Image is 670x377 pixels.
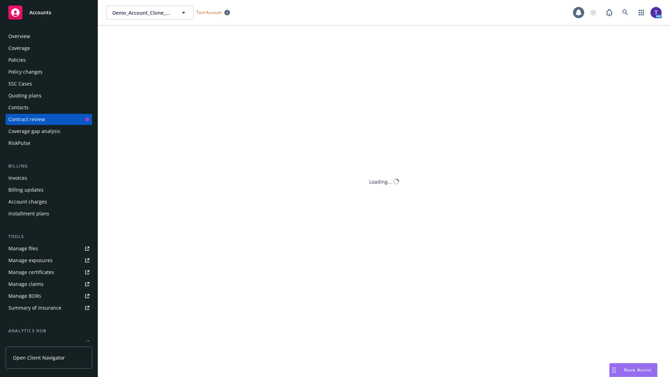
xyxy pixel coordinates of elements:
div: Contract review [8,114,45,125]
a: Summary of insurance [6,302,92,313]
a: Manage claims [6,279,92,290]
a: Manage files [6,243,92,254]
a: Policies [6,54,92,66]
a: Manage BORs [6,290,92,302]
div: Invoices [8,172,27,184]
div: Summary of insurance [8,302,61,313]
span: Open Client Navigator [13,354,65,361]
a: Manage exposures [6,255,92,266]
div: Drag to move [610,363,618,377]
div: Installment plans [8,208,49,219]
a: RiskPulse [6,138,92,149]
div: SSC Cases [8,78,32,89]
button: Demo_Account_Clone_QA_CR_Tests_Prospect [106,6,194,20]
div: Overview [8,31,30,42]
div: Manage certificates [8,267,54,278]
a: Accounts [6,3,92,22]
span: Test Account [196,9,222,15]
div: Manage claims [8,279,44,290]
a: Quoting plans [6,90,92,101]
a: Installment plans [6,208,92,219]
div: Account charges [8,196,47,207]
span: Accounts [29,10,51,15]
div: Loss summary generator [8,337,66,348]
a: Search [618,6,632,20]
div: Policies [8,54,26,66]
a: SSC Cases [6,78,92,89]
img: photo [650,7,662,18]
a: Start snowing [586,6,600,20]
a: Coverage [6,43,92,54]
a: Coverage gap analysis [6,126,92,137]
div: Contacts [8,102,29,113]
div: Tools [6,233,92,240]
div: Billing [6,163,92,170]
div: Coverage gap analysis [8,126,60,137]
a: Contract review [6,114,92,125]
a: Manage certificates [6,267,92,278]
div: Coverage [8,43,30,54]
a: Policy changes [6,66,92,77]
div: RiskPulse [8,138,30,149]
a: Report a Bug [602,6,616,20]
a: Billing updates [6,184,92,195]
div: Manage BORs [8,290,41,302]
div: Quoting plans [8,90,42,101]
div: Loading... [369,178,392,185]
span: Nova Assist [624,367,652,373]
a: Account charges [6,196,92,207]
div: Analytics hub [6,327,92,334]
div: Billing updates [8,184,44,195]
a: Contacts [6,102,92,113]
div: Policy changes [8,66,43,77]
span: Test Account [194,9,233,16]
span: Demo_Account_Clone_QA_CR_Tests_Prospect [112,9,173,16]
a: Overview [6,31,92,42]
div: Manage exposures [8,255,53,266]
a: Switch app [634,6,648,20]
a: Invoices [6,172,92,184]
a: Loss summary generator [6,337,92,348]
button: Nova Assist [609,363,657,377]
div: Manage files [8,243,38,254]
